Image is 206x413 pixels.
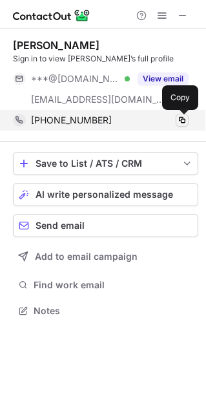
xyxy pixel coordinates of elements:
[31,94,165,105] span: [EMAIL_ADDRESS][DOMAIN_NAME]
[13,214,198,237] button: Send email
[13,53,198,65] div: Sign in to view [PERSON_NAME]’s full profile
[138,72,189,85] button: Reveal Button
[13,152,198,175] button: save-profile-one-click
[13,245,198,268] button: Add to email campaign
[36,189,173,200] span: AI write personalized message
[36,158,176,169] div: Save to List / ATS / CRM
[34,305,193,317] span: Notes
[13,8,90,23] img: ContactOut v5.3.10
[13,276,198,294] button: Find work email
[31,73,120,85] span: ***@[DOMAIN_NAME]
[13,39,99,52] div: [PERSON_NAME]
[34,279,193,291] span: Find work email
[13,183,198,206] button: AI write personalized message
[35,251,138,262] span: Add to email campaign
[31,114,112,126] span: [PHONE_NUMBER]
[36,220,85,231] span: Send email
[13,302,198,320] button: Notes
